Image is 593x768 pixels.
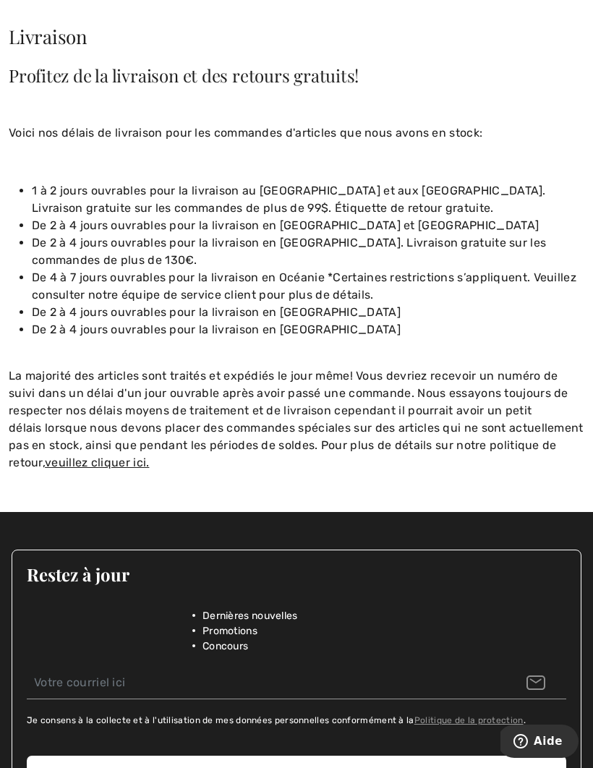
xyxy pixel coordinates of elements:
[9,67,584,84] h2: Profitez de la livraison et des retours gratuits!
[9,124,584,142] p: Voici nos délais de livraison pour les commandes d'articles que nous avons en stock:
[32,217,584,234] li: De 2 à 4 jours ouvrables pour la livraison en [GEOGRAPHIC_DATA] et [GEOGRAPHIC_DATA]
[202,608,298,623] span: Dernières nouvelles
[32,269,584,304] li: De 4 à 7 jours ouvrables pour la livraison en Océanie *Certaines restrictions s’appliquent. Veuil...
[32,304,584,321] li: De 2 à 4 jours ouvrables pour la livraison en [GEOGRAPHIC_DATA]
[9,367,584,472] p: La majorité des articles sont traités et expédiés le jour même! Vous devriez recevoir un numéro d...
[202,639,248,654] span: Concours
[414,715,524,725] a: Politique de la protection
[27,667,566,699] input: Votre courriel ici
[500,725,579,761] iframe: Ouvre un widget dans lequel vous pouvez trouver plus d’informations
[45,456,149,469] a: veuillez cliquer ici.
[32,182,584,217] li: 1 à 2 jours ouvrables pour la livraison au [GEOGRAPHIC_DATA] et aux [GEOGRAPHIC_DATA]. Livraison ...
[32,321,584,338] li: De 2 à 4 jours ouvrables pour la livraison en [GEOGRAPHIC_DATA]
[27,714,526,727] label: Je consens à la collecte et à l'utilisation de mes données personnelles conformément à la .
[27,565,566,584] h3: Restez à jour
[32,234,584,269] li: De 2 à 4 jours ouvrables pour la livraison en [GEOGRAPHIC_DATA]. Livraison gratuite sur les comma...
[202,623,257,639] span: Promotions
